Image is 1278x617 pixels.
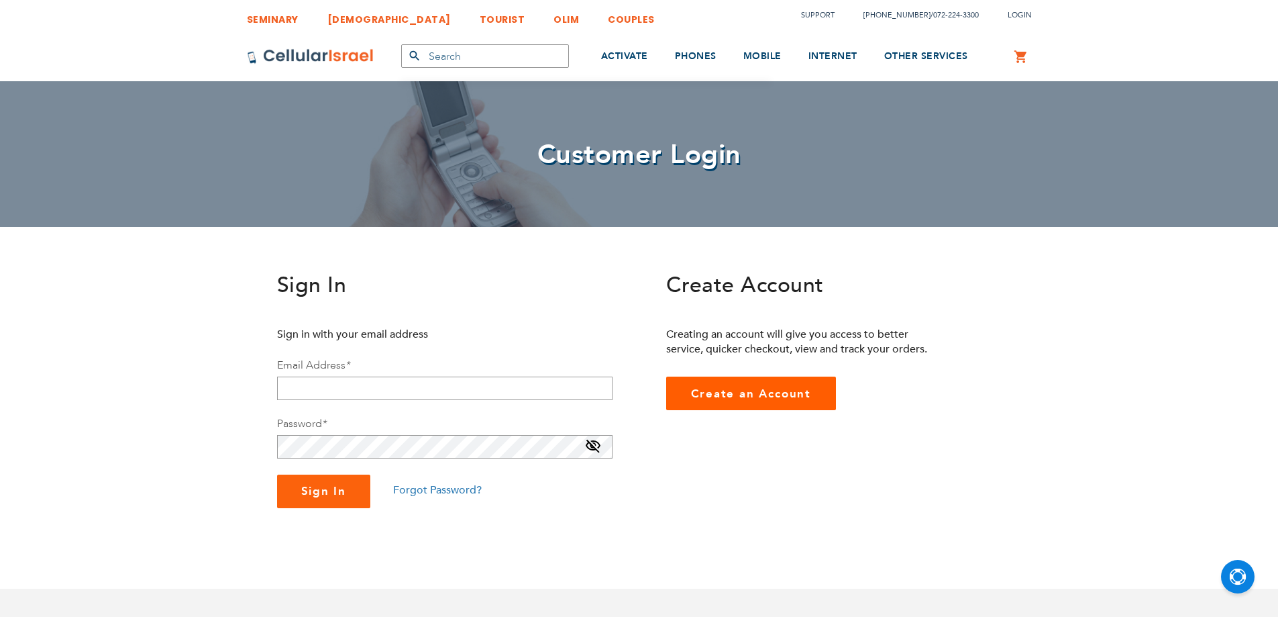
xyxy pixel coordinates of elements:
[401,44,569,68] input: Search
[933,10,979,20] a: 072-224-3300
[675,32,716,82] a: PHONES
[277,327,549,342] p: Sign in with your email address
[277,416,327,431] label: Password
[666,377,837,410] a: Create an Account
[537,136,741,173] span: Customer Login
[1008,10,1032,20] span: Login
[247,48,374,64] img: Cellular Israel Logo
[675,50,716,62] span: PHONES
[277,271,347,300] span: Sign In
[601,32,648,82] a: ACTIVATE
[743,32,782,82] a: MOBILE
[884,50,968,62] span: OTHER SERVICES
[480,3,525,28] a: TOURIST
[327,3,451,28] a: [DEMOGRAPHIC_DATA]
[301,483,347,499] span: Sign In
[608,3,655,28] a: COUPLES
[743,50,782,62] span: MOBILE
[808,50,857,62] span: INTERNET
[393,483,482,497] a: Forgot Password?
[553,3,579,28] a: OLIM
[277,475,371,508] button: Sign In
[850,5,979,25] li: /
[691,386,812,401] span: Create an Account
[666,327,938,357] p: Creating an account will give you access to better service, quicker checkout, view and track your...
[808,32,857,82] a: INTERNET
[277,377,613,400] input: Email
[863,10,930,20] a: [PHONE_NUMBER]
[801,10,835,20] a: Support
[277,358,350,373] label: Email Address
[601,50,648,62] span: ACTIVATE
[666,271,824,300] span: Create Account
[247,3,299,28] a: SEMINARY
[884,32,968,82] a: OTHER SERVICES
